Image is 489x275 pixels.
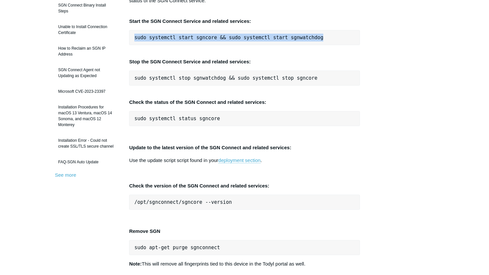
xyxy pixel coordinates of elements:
strong: Remove SGN [129,228,160,234]
a: Microsoft CVE-2023-23397 [55,85,119,98]
a: SGN Connect Agent not Updating as Expected [55,64,119,82]
a: FAQ-SGN Auto Update [55,156,119,168]
pre: sudo systemctl start sgncore && sudo systemctl start sgnwatchdog [129,30,360,45]
strong: Stop the SGN Connect Service and related services: [129,59,251,64]
pre: sudo systemctl status sgncore [129,111,360,126]
pre: /opt/sgnconnect/sgncore --version [129,195,360,210]
p: Use the update script script found in your . [129,156,360,164]
a: Installation Error - Could not create SSL/TLS secure channel [55,134,119,153]
strong: Note: [129,261,142,267]
strong: Update to the latest version of the SGN Connect and related services: [129,145,291,150]
a: Installation Procedures for macOS 13 Ventura, macOS 14 Sonoma, and macOS 12 Monterey [55,101,119,131]
a: Unable to Install Connection Certificate [55,21,119,39]
strong: Check the version of the SGN Connect and related services: [129,183,269,188]
a: See more [55,172,76,178]
a: deployment section [218,157,261,163]
pre: sudo apt-get purge sgnconnect [129,240,360,255]
pre: sudo systemctl stop sgnwatchdog && sudo systemctl stop sgncore [129,71,360,86]
p: This will remove all fingerprints tied to this device in the Todyl portal as well. [129,260,360,268]
a: How to Reclaim an SGN IP Address [55,42,119,60]
strong: Check the status of the SGN Connect and related services: [129,99,266,105]
strong: Start the SGN Connect Service and related services: [129,18,251,24]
